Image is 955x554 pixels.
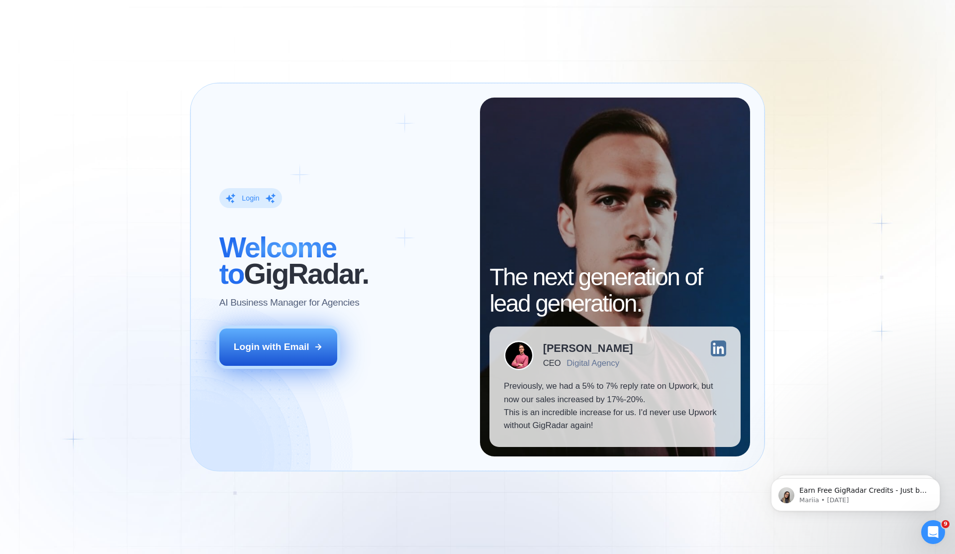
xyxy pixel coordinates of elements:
[219,231,336,290] span: Welcome to
[543,343,633,354] div: [PERSON_NAME]
[504,380,726,433] p: Previously, we had a 5% to 7% reply rate on Upwork, but now our sales increased by 17%-20%. This ...
[242,194,259,203] div: Login
[942,520,950,528] span: 9
[756,457,955,527] iframe: Intercom notifications message
[219,329,338,365] button: Login with Email
[921,520,945,544] iframe: Intercom live chat
[219,296,360,309] p: AI Business Manager for Agencies
[567,358,619,368] div: Digital Agency
[219,234,466,287] h2: ‍ GigRadar.
[234,340,309,353] div: Login with Email
[489,264,741,317] h2: The next generation of lead generation.
[543,358,561,368] div: CEO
